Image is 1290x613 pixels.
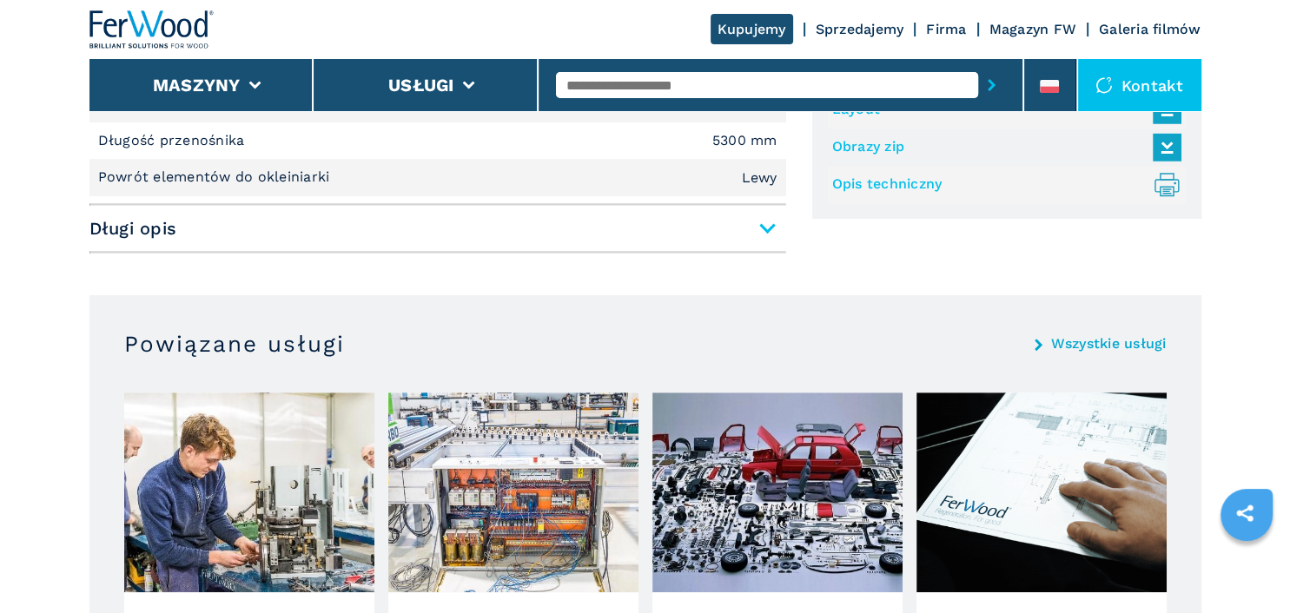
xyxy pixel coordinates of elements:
[1223,491,1267,535] a: sharethis
[1095,76,1113,94] img: Kontakt
[388,75,454,96] button: Usługi
[926,21,966,37] a: Firma
[124,392,374,592] img: image
[652,392,903,592] img: image
[1216,535,1277,600] iframe: Chat
[124,330,345,358] h3: Powiązane usługi
[98,168,334,187] p: Powrót elementów do okleiniarki
[978,65,1005,105] button: submit-button
[89,213,786,244] span: Długi opis
[832,133,1173,161] a: Obrazy zip
[89,10,215,49] img: Ferwood
[89,86,786,196] div: Krótki opis
[98,131,249,150] p: Długość przenośnika
[711,14,793,44] a: Kupujemy
[742,171,777,185] em: Lewy
[816,21,904,37] a: Sprzedajemy
[916,392,1167,592] img: image
[1078,59,1201,111] div: Kontakt
[153,75,241,96] button: Maszyny
[989,21,1077,37] a: Magazyn FW
[712,134,777,148] em: 5300 mm
[388,392,638,592] img: image
[1099,21,1201,37] a: Galeria filmów
[832,170,1173,199] a: Opis techniczny
[1051,337,1167,351] a: Wszystkie usługi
